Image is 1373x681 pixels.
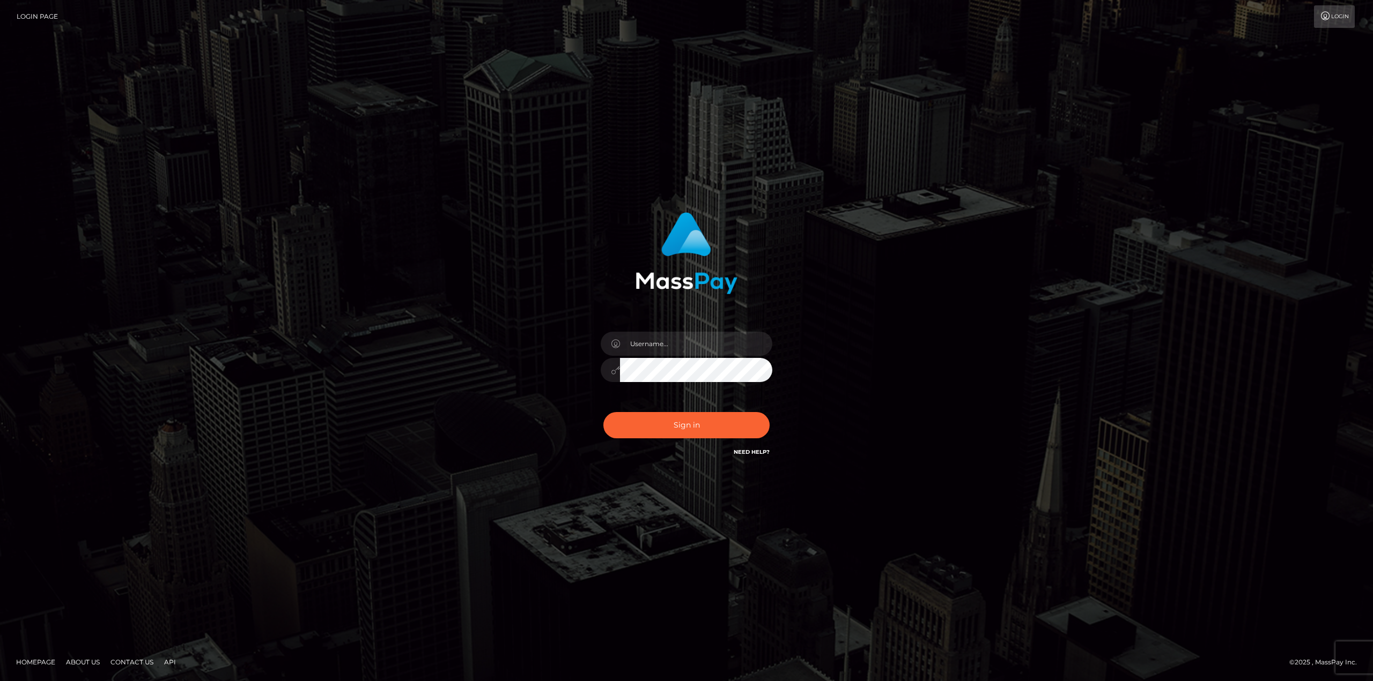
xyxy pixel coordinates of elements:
[106,654,158,670] a: Contact Us
[17,5,58,28] a: Login Page
[603,412,770,438] button: Sign in
[160,654,180,670] a: API
[636,212,737,294] img: MassPay Login
[620,332,772,356] input: Username...
[734,448,770,455] a: Need Help?
[62,654,104,670] a: About Us
[1289,656,1365,668] div: © 2025 , MassPay Inc.
[1314,5,1355,28] a: Login
[12,654,60,670] a: Homepage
